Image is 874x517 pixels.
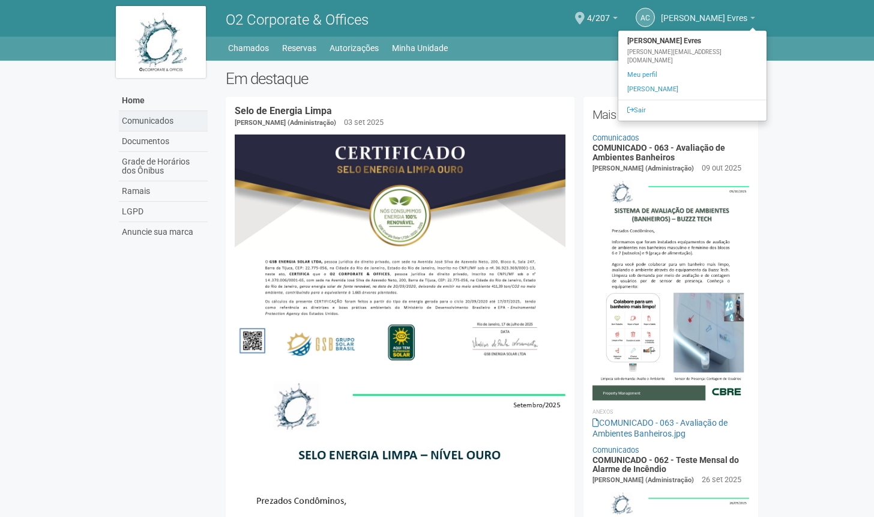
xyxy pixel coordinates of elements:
[618,103,767,118] a: Sair
[661,2,747,23] span: Armando Conceição Evres
[587,15,618,25] a: 4/207
[702,163,741,174] div: 09 out 2025
[235,119,336,127] span: [PERSON_NAME] (Administração)
[592,143,725,162] a: COMUNICADO - 063 - Avaliação de Ambientes Banheiros
[228,40,269,56] a: Chamados
[119,132,208,152] a: Documentos
[592,476,694,484] span: [PERSON_NAME] (Administração)
[636,8,655,27] a: AC
[119,91,208,111] a: Home
[587,2,610,23] span: 4/207
[330,40,379,56] a: Autorizações
[592,455,739,474] a: COMUNICADO - 062 - Teste Mensal do Alarme de Incêndio
[282,40,316,56] a: Reservas
[226,70,758,88] h2: Em destaque
[618,82,767,97] a: [PERSON_NAME]
[618,68,767,82] a: Meu perfil
[592,418,728,438] a: COMUNICADO - 063 - Avaliação de Ambientes Banheiros.jpg
[592,446,639,455] a: Comunicados
[661,15,755,25] a: [PERSON_NAME] Evres
[702,474,741,485] div: 26 set 2025
[592,106,749,124] h2: Mais recentes
[344,117,384,128] div: 03 set 2025
[592,133,639,142] a: Comunicados
[119,111,208,132] a: Comunicados
[116,6,206,78] img: logo.jpg
[119,222,208,242] a: Anuncie sua marca
[226,11,369,28] span: O2 Corporate & Offices
[119,202,208,222] a: LGPD
[618,48,767,65] div: [PERSON_NAME][EMAIL_ADDRESS][DOMAIN_NAME]
[119,181,208,202] a: Ramais
[235,135,565,369] img: COMUNICADO%20-%20054%20-%20Selo%20de%20Energia%20Limpa%20-%20P%C3%A1g.%202.jpg
[592,174,749,400] img: COMUNICADO%20-%20063%20-%20Avalia%C3%A7%C3%A3o%20de%20Ambientes%20Banheiros.jpg
[392,40,448,56] a: Minha Unidade
[592,407,749,417] li: Anexos
[618,34,767,48] strong: [PERSON_NAME] Evres
[235,105,332,116] a: Selo de Energia Limpa
[119,152,208,181] a: Grade de Horários dos Ônibus
[592,165,694,172] span: [PERSON_NAME] (Administração)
